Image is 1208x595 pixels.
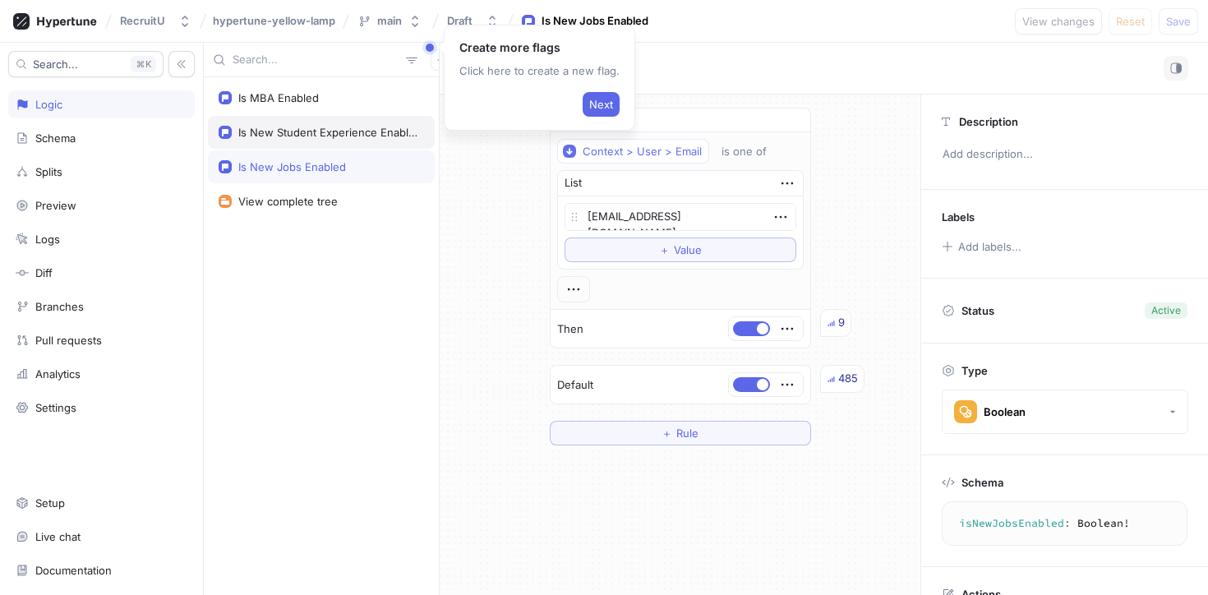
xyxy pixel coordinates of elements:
[120,14,165,28] div: RecruitU
[238,160,346,173] div: Is New Jobs Enabled
[949,509,1180,538] textarea: isNewJobsEnabled: Boolean!
[35,165,62,178] div: Splits
[722,145,767,159] div: is one of
[35,367,81,381] div: Analytics
[447,14,473,28] div: Draft
[238,91,319,104] div: Is MBA Enabled
[238,126,417,139] div: Is New Student Experience Enabled
[662,428,672,438] span: ＋
[8,556,195,584] a: Documentation
[35,334,102,347] div: Pull requests
[935,141,1194,168] p: Add description...
[961,299,994,322] p: Status
[659,245,670,255] span: ＋
[674,245,702,255] span: Value
[213,15,335,26] span: hypertune-yellow-lamp
[557,321,583,338] p: Then
[838,371,858,387] div: 485
[233,52,399,68] input: Search...
[35,530,81,543] div: Live chat
[35,98,62,111] div: Logic
[542,13,648,30] div: Is New Jobs Enabled
[1015,8,1102,35] button: View changes
[942,390,1188,434] button: Boolean
[1159,8,1198,35] button: Save
[942,210,975,224] p: Labels
[440,7,505,35] button: Draft
[714,139,791,164] button: is one of
[838,315,845,331] div: 9
[35,401,76,414] div: Settings
[35,233,60,246] div: Logs
[35,496,65,510] div: Setup
[936,236,1026,257] button: Add labels...
[1151,303,1181,318] div: Active
[377,14,402,28] div: main
[1166,16,1191,26] span: Save
[131,56,156,72] div: K
[676,428,699,438] span: Rule
[238,195,338,208] div: View complete tree
[550,421,811,445] button: ＋Rule
[113,7,198,35] button: RecruitU
[35,266,53,279] div: Diff
[8,51,164,77] button: Search...K
[1022,16,1095,26] span: View changes
[984,405,1026,419] div: Boolean
[565,238,796,262] button: ＋Value
[33,59,78,69] span: Search...
[1116,16,1145,26] span: Reset
[35,564,112,577] div: Documentation
[557,139,709,164] button: Context > User > Email
[1109,8,1152,35] button: Reset
[35,300,84,313] div: Branches
[351,7,428,35] button: main
[35,131,76,145] div: Schema
[961,476,1003,489] p: Schema
[959,115,1018,128] p: Description
[35,199,76,212] div: Preview
[565,203,796,231] textarea: [EMAIL_ADDRESS][DOMAIN_NAME]
[565,175,582,191] div: List
[961,364,988,377] p: Type
[557,377,593,394] p: Default
[583,145,702,159] div: Context > User > Email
